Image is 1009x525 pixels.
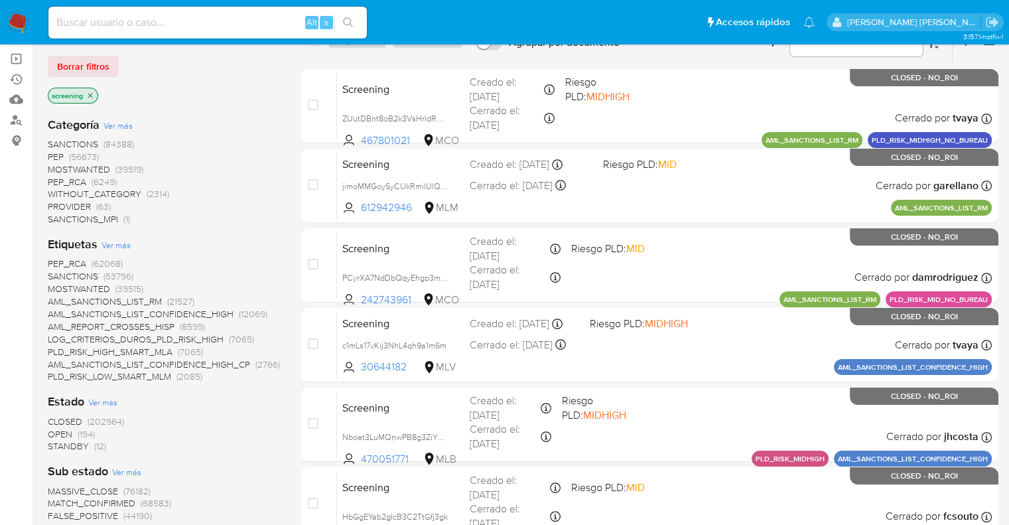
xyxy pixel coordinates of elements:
[334,13,362,32] button: search-icon
[985,15,999,29] a: Salir
[803,17,815,28] a: Notificaciones
[324,16,328,29] span: s
[963,31,1002,42] span: 3.157.1-hotfix-1
[716,15,790,29] span: Accesos rápidos
[306,16,317,29] span: Alt
[847,16,981,29] p: marianela.tarsia@mercadolibre.com
[48,14,367,31] input: Buscar usuario o caso...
